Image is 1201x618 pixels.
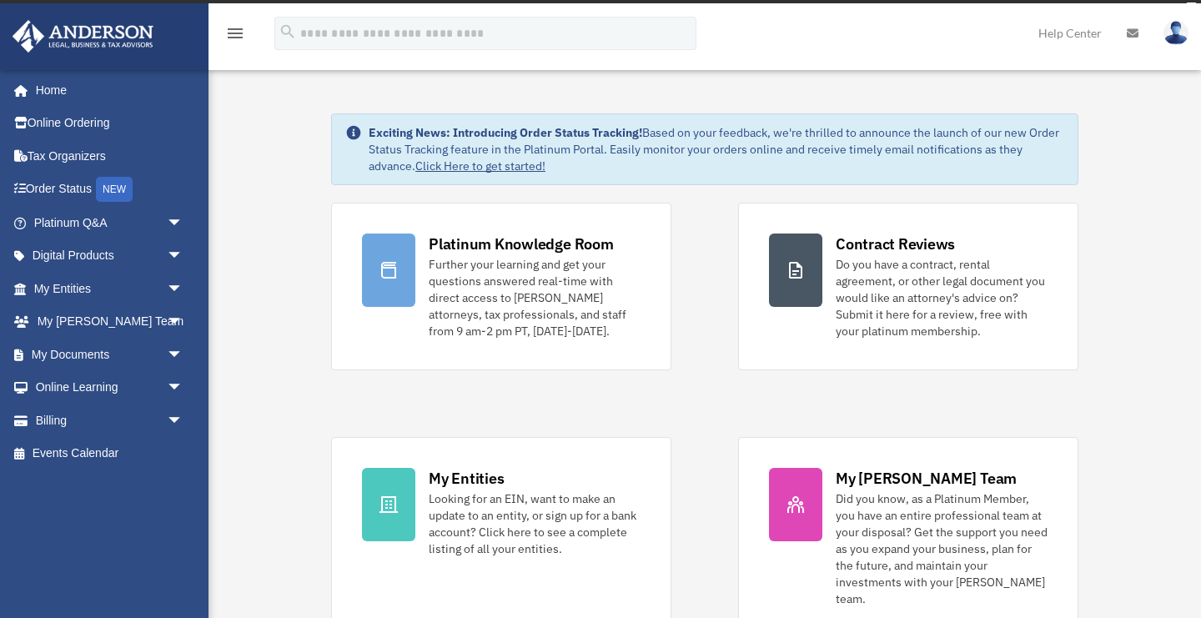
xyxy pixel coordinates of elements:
span: arrow_drop_down [167,272,200,306]
span: arrow_drop_down [167,206,200,240]
span: arrow_drop_down [167,338,200,372]
div: Looking for an EIN, want to make an update to an entity, or sign up for a bank account? Click her... [429,490,641,557]
a: menu [225,29,245,43]
div: NEW [96,177,133,202]
div: close [1186,3,1197,13]
a: Platinum Q&Aarrow_drop_down [12,206,209,239]
a: My Documentsarrow_drop_down [12,338,209,371]
a: My Entitiesarrow_drop_down [12,272,209,305]
div: Further your learning and get your questions answered real-time with direct access to [PERSON_NAM... [429,256,641,339]
a: My [PERSON_NAME] Teamarrow_drop_down [12,305,209,339]
a: Platinum Knowledge Room Further your learning and get your questions answered real-time with dire... [331,203,671,370]
span: arrow_drop_down [167,239,200,274]
a: Contract Reviews Do you have a contract, rental agreement, or other legal document you would like... [738,203,1078,370]
i: menu [225,23,245,43]
a: Online Ordering [12,107,209,140]
div: Platinum Knowledge Room [429,234,614,254]
i: search [279,23,297,41]
div: My Entities [429,468,504,489]
img: User Pic [1163,21,1188,45]
a: Events Calendar [12,437,209,470]
div: Do you have a contract, rental agreement, or other legal document you would like an attorney's ad... [836,256,1048,339]
div: Contract Reviews [836,234,955,254]
a: Digital Productsarrow_drop_down [12,239,209,273]
a: Billingarrow_drop_down [12,404,209,437]
div: Did you know, as a Platinum Member, you have an entire professional team at your disposal? Get th... [836,490,1048,607]
span: arrow_drop_down [167,371,200,405]
img: Anderson Advisors Platinum Portal [8,20,158,53]
a: Home [12,73,200,107]
a: Click Here to get started! [415,158,545,173]
span: arrow_drop_down [167,404,200,438]
span: arrow_drop_down [167,305,200,339]
a: Order StatusNEW [12,173,209,207]
a: Tax Organizers [12,139,209,173]
div: Based on your feedback, we're thrilled to announce the launch of our new Order Status Tracking fe... [369,124,1064,174]
a: Online Learningarrow_drop_down [12,371,209,404]
div: My [PERSON_NAME] Team [836,468,1017,489]
strong: Exciting News: Introducing Order Status Tracking! [369,125,642,140]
